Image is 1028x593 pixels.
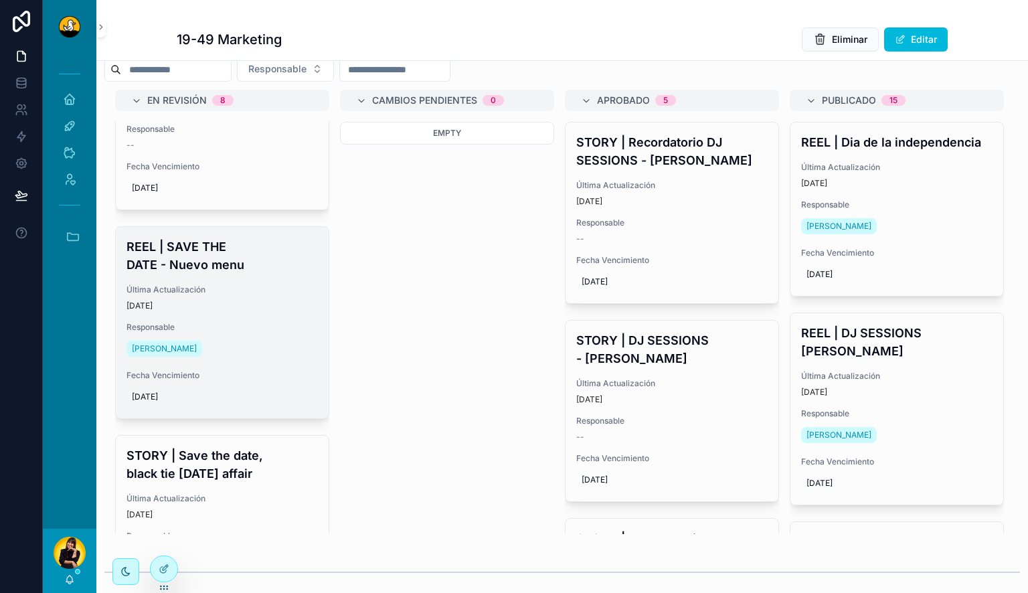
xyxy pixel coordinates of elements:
[126,370,318,381] span: Fecha Vencimiento
[576,255,768,266] span: Fecha Vencimiento
[582,475,762,485] span: [DATE]
[597,94,650,107] span: Aprobado
[126,140,135,151] span: --
[801,248,993,258] span: Fecha Vencimiento
[491,95,496,106] div: 0
[126,284,318,295] span: Última Actualización
[220,95,226,106] div: 8
[576,416,768,426] span: Responsable
[801,387,827,398] p: [DATE]
[801,427,877,443] a: [PERSON_NAME]
[802,27,879,52] button: Eliminar
[126,124,318,135] span: Responsable
[832,33,867,46] span: Eliminar
[806,221,871,232] span: [PERSON_NAME]
[801,324,993,360] h4: REEL | DJ SESSIONS [PERSON_NAME]
[576,196,602,207] p: [DATE]
[576,331,768,367] h4: STORY | DJ SESSIONS - [PERSON_NAME]
[43,54,96,274] div: scrollable content
[126,509,153,520] p: [DATE]
[801,133,993,151] h4: REEL | Dia de la independencia
[801,371,993,382] span: Última Actualización
[248,62,307,76] span: Responsable
[801,533,993,551] h4: STORY | After Office
[433,128,461,138] span: Empty
[801,408,993,419] span: Responsable
[576,133,768,169] h4: STORY | Recordatorio DJ SESSIONS - [PERSON_NAME]
[147,94,207,107] span: En Revisión
[126,493,318,504] span: Última Actualización
[132,343,197,354] span: [PERSON_NAME]
[565,320,779,502] a: STORY | DJ SESSIONS - [PERSON_NAME]Última Actualización[DATE]Responsable--Fecha Vencimiento[DATE]
[237,56,334,82] button: Select Button
[576,432,584,442] span: --
[801,456,993,467] span: Fecha Vencimiento
[801,162,993,173] span: Última Actualización
[806,430,871,440] span: [PERSON_NAME]
[126,446,318,483] h4: STORY | Save the date, black tie [DATE] affair
[790,313,1004,505] a: REEL | DJ SESSIONS [PERSON_NAME]Última Actualización[DATE]Responsable[PERSON_NAME]Fecha Vencimien...
[126,301,153,311] p: [DATE]
[822,94,876,107] span: Publicado
[126,161,318,172] span: Fecha Vencimiento
[132,183,313,193] span: [DATE]
[115,226,329,419] a: REEL | SAVE THE DATE - Nuevo menuÚltima Actualización[DATE]Responsable[PERSON_NAME]Fecha Vencimie...
[576,394,602,405] p: [DATE]
[801,178,827,189] p: [DATE]
[177,30,282,49] h1: 19-49 Marketing
[126,322,318,333] span: Responsable
[576,453,768,464] span: Fecha Vencimiento
[801,199,993,210] span: Responsable
[126,531,318,541] span: Responsable
[576,234,584,244] span: --
[126,238,318,274] h4: REEL | SAVE THE DATE - Nuevo menu
[576,378,768,389] span: Última Actualización
[801,218,877,234] a: [PERSON_NAME]
[884,27,948,52] button: Editar
[59,16,80,37] img: App logo
[806,478,987,489] span: [DATE]
[889,95,897,106] div: 15
[806,269,987,280] span: [DATE]
[576,180,768,191] span: Última Actualización
[576,218,768,228] span: Responsable
[790,122,1004,296] a: REEL | Dia de la independenciaÚltima Actualización[DATE]Responsable[PERSON_NAME]Fecha Vencimiento...
[565,122,779,304] a: STORY | Recordatorio DJ SESSIONS - [PERSON_NAME]Última Actualización[DATE]Responsable--Fecha Venc...
[132,392,313,402] span: [DATE]
[372,94,477,107] span: Cambios Pendientes
[126,341,202,357] a: [PERSON_NAME]
[663,95,668,106] div: 5
[582,276,762,287] span: [DATE]
[576,529,768,566] h4: STORY | Recordatorio DJ SESSIONS - [PERSON_NAME]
